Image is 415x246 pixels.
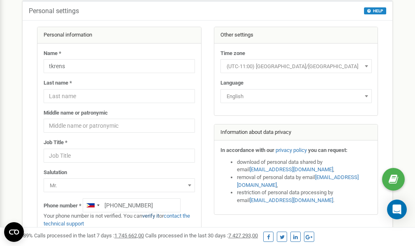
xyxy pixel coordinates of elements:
[237,189,372,204] li: restriction of personal data processing by email .
[220,147,274,153] strong: In accordance with our
[364,7,386,14] button: HELP
[29,7,79,15] h5: Personal settings
[228,232,258,239] u: 7 427 293,00
[223,61,369,72] span: (UTC-11:00) Pacific/Midway
[44,50,61,57] label: Name *
[44,169,67,177] label: Salutation
[83,198,181,212] input: +1-800-555-55-55
[237,174,372,189] li: removal of personal data by email ,
[44,139,67,147] label: Job Title *
[114,232,144,239] u: 1 745 662,00
[37,27,201,44] div: Personal information
[250,166,333,172] a: [EMAIL_ADDRESS][DOMAIN_NAME]
[223,91,369,102] span: English
[34,232,144,239] span: Calls processed in the last 7 days :
[44,212,195,228] p: Your phone number is not verified. You can or
[142,213,159,219] a: verify it
[46,180,192,191] span: Mr.
[44,79,72,87] label: Last name *
[214,27,378,44] div: Other settings
[44,213,190,227] a: contact the technical support
[44,89,195,103] input: Last name
[237,174,359,188] a: [EMAIL_ADDRESS][DOMAIN_NAME]
[387,200,407,219] div: Open Intercom Messenger
[308,147,348,153] strong: you can request:
[83,199,102,212] div: Telephone country code
[44,149,195,163] input: Job Title
[4,222,24,242] button: Open CMP widget
[237,159,372,174] li: download of personal data shared by email ,
[250,197,333,203] a: [EMAIL_ADDRESS][DOMAIN_NAME]
[220,50,245,57] label: Time zone
[276,147,307,153] a: privacy policy
[145,232,258,239] span: Calls processed in the last 30 days :
[214,124,378,141] div: Information about data privacy
[220,79,243,87] label: Language
[220,59,372,73] span: (UTC-11:00) Pacific/Midway
[44,59,195,73] input: Name
[220,89,372,103] span: English
[44,178,195,192] span: Mr.
[44,202,81,210] label: Phone number *
[44,119,195,133] input: Middle name or patronymic
[44,109,108,117] label: Middle name or patronymic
